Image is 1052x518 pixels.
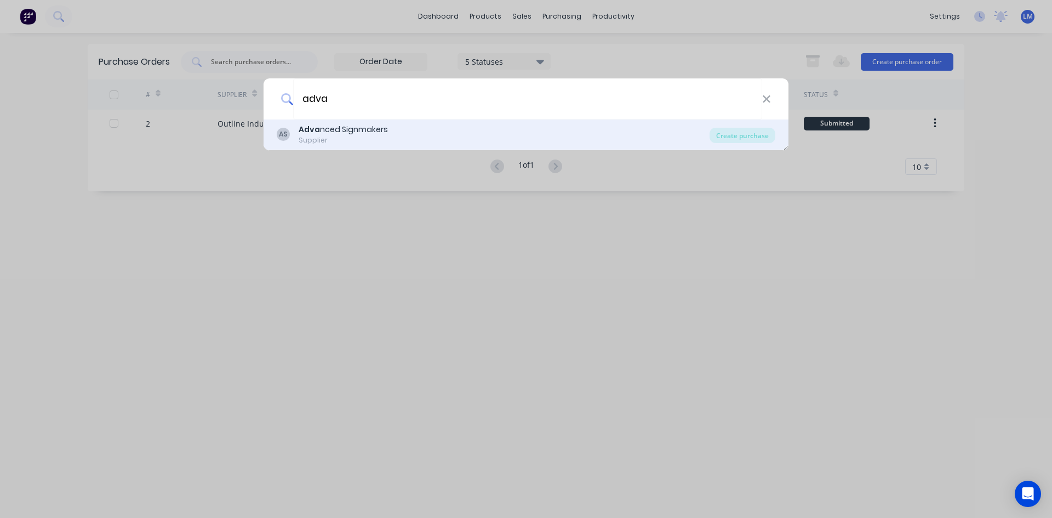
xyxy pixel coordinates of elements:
[299,124,320,135] b: Adva
[277,128,290,141] div: AS
[710,128,775,143] div: Create purchase
[1015,481,1041,507] div: Open Intercom Messenger
[293,78,762,119] input: Enter a supplier name to create a new order...
[299,124,388,135] div: nced Signmakers
[299,135,388,145] div: Supplier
